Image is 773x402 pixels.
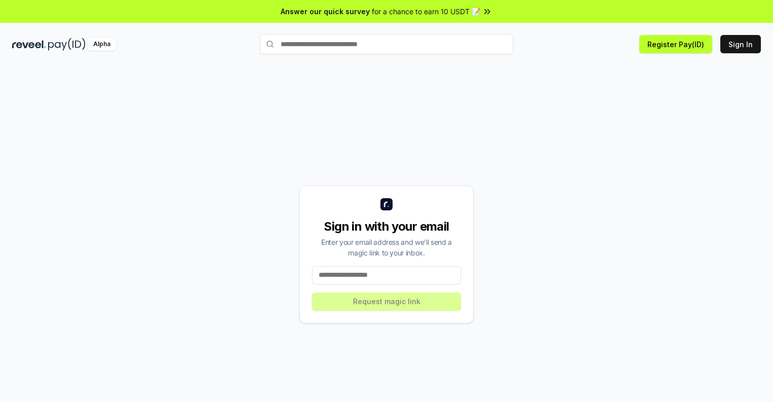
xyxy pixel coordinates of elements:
button: Sign In [720,35,761,53]
img: pay_id [48,38,86,51]
span: for a chance to earn 10 USDT 📝 [372,6,480,17]
div: Alpha [88,38,116,51]
button: Register Pay(ID) [639,35,712,53]
div: Enter your email address and we’ll send a magic link to your inbox. [312,237,461,258]
span: Answer our quick survey [281,6,370,17]
img: reveel_dark [12,38,46,51]
div: Sign in with your email [312,218,461,235]
img: logo_small [380,198,393,210]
